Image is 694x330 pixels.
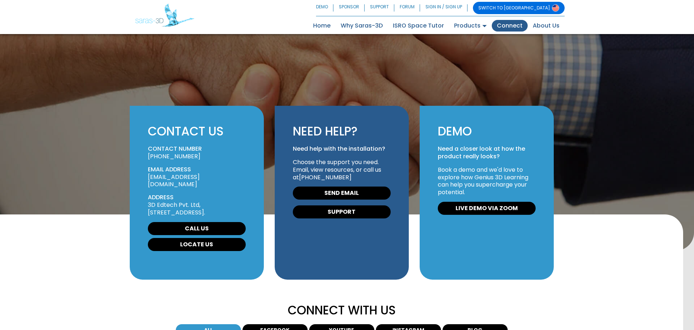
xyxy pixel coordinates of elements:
[552,4,559,12] img: Switch to USA
[148,173,200,189] a: [EMAIL_ADDRESS][DOMAIN_NAME]
[148,145,246,153] p: CONTACT NUMBER
[438,124,536,139] p: DEMO
[528,20,565,32] a: About Us
[308,20,336,32] a: Home
[293,205,391,218] a: SUPPORT
[293,124,391,139] p: NEED HELP?
[299,173,352,181] a: [PHONE_NUMBER]
[293,159,391,181] p: Choose the support you need. Email, view resources, or call us at
[365,2,394,14] a: SUPPORT
[336,20,388,32] a: Why Saras-3D
[293,145,391,153] p: Need help with the installation?
[388,20,449,32] a: ISRO Space Tutor
[148,222,246,235] a: CALL US
[148,194,246,201] p: ADDRESS
[438,166,536,196] p: Book a demo and we'd love to explore how Genius 3D Learning can help you supercharge your potential.
[166,303,518,318] p: CONNECT WITH US
[148,201,246,217] p: 3D Edtech Pvt. Ltd, [STREET_ADDRESS].
[473,2,565,14] a: SWITCH TO [GEOGRAPHIC_DATA]
[449,20,492,32] a: Products
[316,2,333,14] a: DEMO
[438,145,536,160] p: Need a closer look at how the product really looks?
[148,238,246,251] a: LOCATE US
[293,187,391,200] a: SEND EMAIL
[148,152,200,160] a: [PHONE_NUMBER]
[148,124,246,139] h1: CONTACT US
[148,166,246,174] p: EMAIL ADDRESS
[420,2,467,14] a: SIGN IN / SIGN UP
[438,202,536,215] a: LIVE DEMO VIA ZOOM
[492,20,528,32] a: Connect
[333,2,365,14] a: SPONSOR
[394,2,420,14] a: FORUM
[135,4,194,27] img: Saras 3D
